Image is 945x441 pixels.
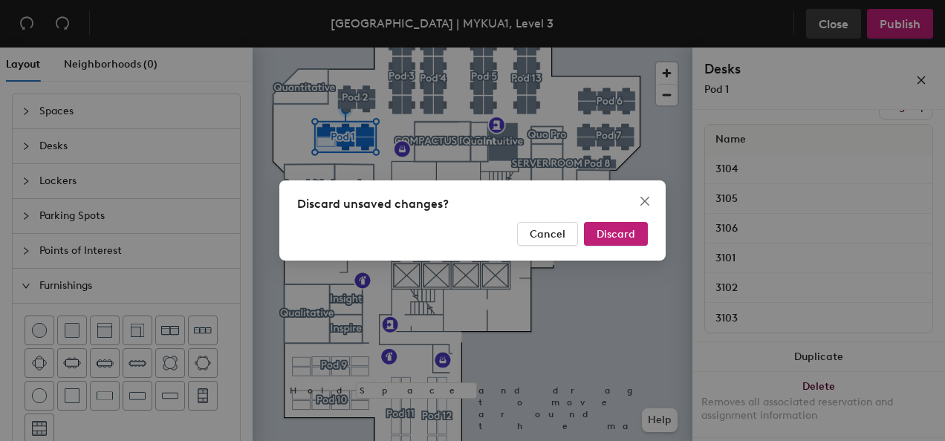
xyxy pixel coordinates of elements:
[639,195,651,207] span: close
[584,222,648,246] button: Discard
[633,189,657,213] button: Close
[597,228,635,241] span: Discard
[530,228,565,241] span: Cancel
[517,222,578,246] button: Cancel
[297,195,648,213] div: Discard unsaved changes?
[633,195,657,207] span: Close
